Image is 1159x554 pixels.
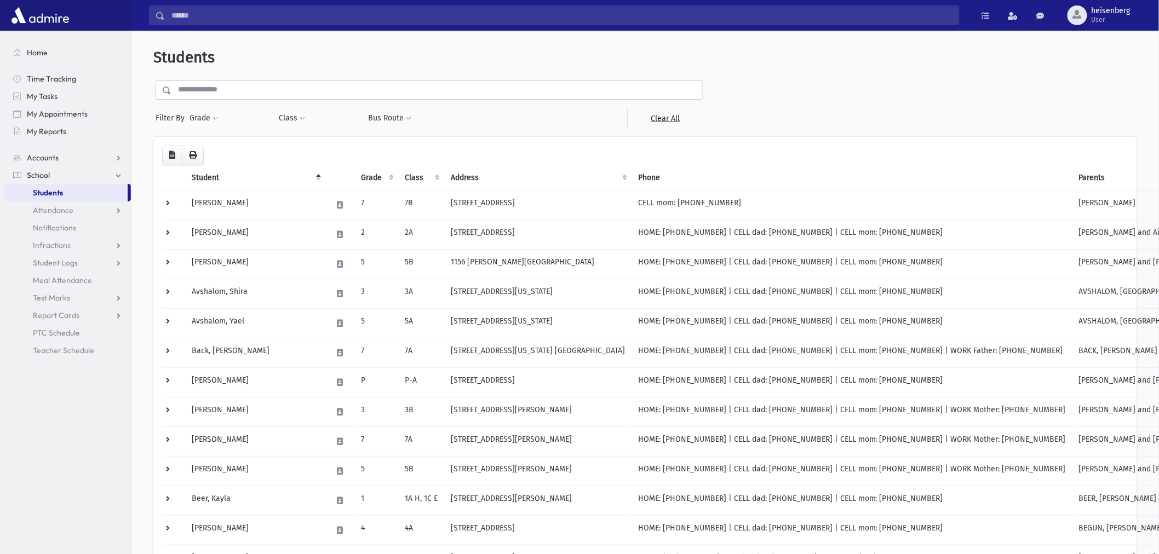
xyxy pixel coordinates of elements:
td: 7 [354,190,398,220]
td: HOME: [PHONE_NUMBER] | CELL dad: [PHONE_NUMBER] | CELL mom: [PHONE_NUMBER] [632,308,1072,338]
a: Attendance [4,201,131,219]
td: [STREET_ADDRESS][US_STATE] [444,308,632,338]
td: Avshalom, Shira [185,279,325,308]
td: 3A [398,279,444,308]
td: [STREET_ADDRESS][US_STATE] [444,279,632,308]
span: My Tasks [27,91,58,101]
td: HOME: [PHONE_NUMBER] | CELL dad: [PHONE_NUMBER] | CELL mom: [PHONE_NUMBER] | WORK Mother: [PHONE_... [632,426,1072,456]
td: 3 [354,397,398,426]
td: HOME: [PHONE_NUMBER] | CELL dad: [PHONE_NUMBER] | CELL mom: [PHONE_NUMBER] [632,486,1072,515]
td: [PERSON_NAME] [185,426,325,456]
a: My Appointments [4,105,131,123]
span: Report Cards [33,310,79,320]
button: Class [278,108,306,128]
button: Bus Route [368,108,412,128]
td: 7 [354,426,398,456]
button: CSV [162,146,182,165]
td: 4A [398,515,444,545]
span: Students [153,48,215,66]
td: [STREET_ADDRESS] [444,367,632,397]
td: 7A [398,338,444,367]
td: 1A H, 1C E [398,486,444,515]
td: [STREET_ADDRESS] [444,190,632,220]
td: [PERSON_NAME] [185,515,325,545]
span: PTC Schedule [33,328,80,338]
th: Phone [632,165,1072,191]
td: 7B [398,190,444,220]
th: Grade: activate to sort column ascending [354,165,398,191]
a: Accounts [4,149,131,166]
td: [PERSON_NAME] [185,249,325,279]
span: Meal Attendance [33,275,92,285]
button: Grade [189,108,219,128]
td: 3B [398,397,444,426]
th: Address: activate to sort column ascending [444,165,632,191]
td: [STREET_ADDRESS][PERSON_NAME] [444,426,632,456]
td: [STREET_ADDRESS][PERSON_NAME] [444,397,632,426]
a: Student Logs [4,254,131,272]
span: Time Tracking [27,74,76,84]
span: Test Marks [33,293,70,303]
span: My Appointments [27,109,88,119]
button: Print [182,146,204,165]
td: 5 [354,249,398,279]
td: [STREET_ADDRESS] [444,220,632,249]
td: P [354,367,398,397]
span: Home [27,48,48,57]
td: 5 [354,308,398,338]
td: 1 [354,486,398,515]
span: heisenberg [1092,7,1131,15]
a: My Reports [4,123,131,140]
td: 5B [398,249,444,279]
td: [PERSON_NAME] [185,397,325,426]
img: AdmirePro [9,4,72,26]
td: Beer, Kayla [185,486,325,515]
td: [PERSON_NAME] [185,456,325,486]
a: Notifications [4,219,131,236]
td: HOME: [PHONE_NUMBER] | CELL dad: [PHONE_NUMBER] | CELL mom: [PHONE_NUMBER] [632,515,1072,545]
td: HOME: [PHONE_NUMBER] | CELL dad: [PHONE_NUMBER] | CELL mom: [PHONE_NUMBER] | WORK Mother: [PHONE_... [632,397,1072,426]
span: Attendance [33,205,73,215]
td: 7 [354,338,398,367]
a: Test Marks [4,289,131,307]
span: Teacher Schedule [33,345,94,355]
td: P-A [398,367,444,397]
td: 5 [354,456,398,486]
td: CELL mom: [PHONE_NUMBER] [632,190,1072,220]
span: My Reports [27,126,66,136]
td: Avshalom, Yael [185,308,325,338]
td: 5B [398,456,444,486]
td: 5A [398,308,444,338]
span: Infractions [33,240,71,250]
span: Filter By [156,112,189,124]
td: HOME: [PHONE_NUMBER] | CELL dad: [PHONE_NUMBER] | CELL mom: [PHONE_NUMBER] | WORK Father: [PHONE_... [632,338,1072,367]
a: Infractions [4,236,131,254]
span: Students [33,188,63,198]
span: Student Logs [33,258,78,268]
a: Students [4,184,128,201]
td: [STREET_ADDRESS][PERSON_NAME] [444,456,632,486]
span: User [1092,15,1131,24]
td: HOME: [PHONE_NUMBER] | CELL dad: [PHONE_NUMBER] | CELL mom: [PHONE_NUMBER] [632,367,1072,397]
a: Meal Attendance [4,272,131,289]
a: Home [4,44,131,61]
th: Student: activate to sort column descending [185,165,325,191]
a: Clear All [627,108,703,128]
td: HOME: [PHONE_NUMBER] | CELL dad: [PHONE_NUMBER] | CELL mom: [PHONE_NUMBER] | WORK Mother: [PHONE_... [632,456,1072,486]
td: 7A [398,426,444,456]
td: 2A [398,220,444,249]
span: Notifications [33,223,76,233]
td: HOME: [PHONE_NUMBER] | CELL dad: [PHONE_NUMBER] | CELL mom: [PHONE_NUMBER] [632,220,1072,249]
a: School [4,166,131,184]
a: PTC Schedule [4,324,131,342]
td: [PERSON_NAME] [185,367,325,397]
span: School [27,170,50,180]
td: [STREET_ADDRESS][US_STATE] [GEOGRAPHIC_DATA] [444,338,632,367]
td: [PERSON_NAME] [185,190,325,220]
td: 3 [354,279,398,308]
span: Accounts [27,153,59,163]
th: Class: activate to sort column ascending [398,165,444,191]
a: Teacher Schedule [4,342,131,359]
td: HOME: [PHONE_NUMBER] | CELL dad: [PHONE_NUMBER] | CELL mom: [PHONE_NUMBER] [632,279,1072,308]
a: My Tasks [4,88,131,105]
